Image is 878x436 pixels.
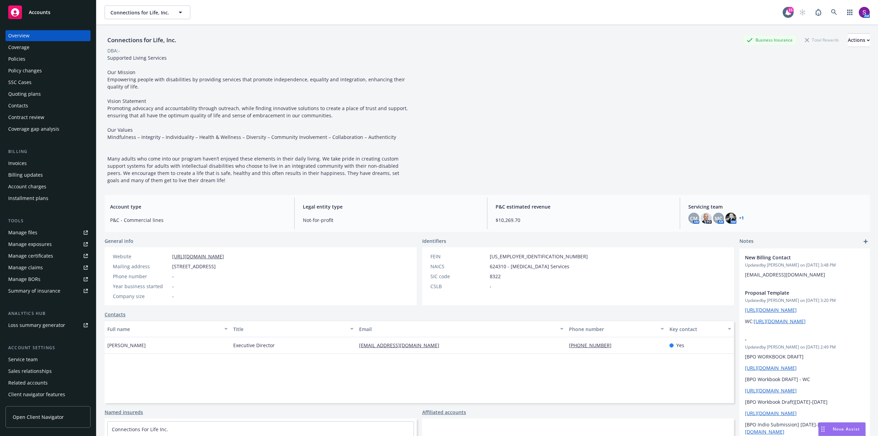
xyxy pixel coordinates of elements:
[745,289,846,296] span: Proposal Template
[490,273,501,280] span: 8322
[745,376,864,383] p: [BPO Workbook DRAFT] - WC
[745,410,797,416] a: [URL][DOMAIN_NAME]
[859,7,870,18] img: photo
[5,274,91,285] a: Manage BORs
[110,203,286,210] span: Account type
[818,422,866,436] button: Nova Assist
[745,254,846,261] span: New Billing Contact
[745,297,864,304] span: Updated by [PERSON_NAME] on [DATE] 3:20 PM
[8,100,28,111] div: Contacts
[862,237,870,246] a: add
[802,36,842,44] div: Total Rewards
[5,3,91,22] a: Accounts
[107,47,120,54] div: DBA: -
[5,344,91,351] div: Account settings
[5,354,91,365] a: Service team
[8,377,48,388] div: Related accounts
[233,326,346,333] div: Title
[8,193,48,204] div: Installment plans
[8,274,40,285] div: Manage BORs
[5,100,91,111] a: Contacts
[303,203,479,210] span: Legal entity type
[745,318,864,325] p: WC:
[566,321,667,337] button: Phone number
[356,321,566,337] button: Email
[113,273,169,280] div: Phone number
[8,239,52,250] div: Manage exposures
[739,216,744,220] a: +1
[359,326,556,333] div: Email
[676,342,684,349] span: Yes
[5,320,91,331] a: Loss summary generator
[569,326,657,333] div: Phone number
[172,283,174,290] span: -
[422,237,446,245] span: Identifiers
[8,89,41,99] div: Quoting plans
[5,89,91,99] a: Quoting plans
[303,216,479,224] span: Not-for-profit
[569,342,617,349] a: [PHONE_NUMBER]
[743,36,796,44] div: Business Insurance
[8,54,25,64] div: Policies
[430,273,487,280] div: SIC code
[105,321,230,337] button: Full name
[5,112,91,123] a: Contract review
[113,293,169,300] div: Company size
[5,239,91,250] a: Manage exposures
[422,409,466,416] a: Affiliated accounts
[745,421,864,435] p: [BPO Indio Submission] [DATE]-[DATE]
[8,320,65,331] div: Loss summary generator
[172,293,174,300] span: -
[5,250,91,261] a: Manage certificates
[739,237,754,246] span: Notes
[5,169,91,180] a: Billing updates
[5,310,91,317] div: Analytics hub
[833,426,860,432] span: Nova Assist
[8,366,52,377] div: Sales relationships
[5,42,91,53] a: Coverage
[745,353,864,360] p: [BPO WORKBOOK DRAFT]
[745,344,864,350] span: Updated by [PERSON_NAME] on [DATE] 2:49 PM
[8,285,60,296] div: Summary of insurance
[8,158,27,169] div: Invoices
[5,377,91,388] a: Related accounts
[496,216,672,224] span: $10,269.70
[5,181,91,192] a: Account charges
[113,283,169,290] div: Year business started
[112,426,168,433] a: Connections For Life Inc.
[8,77,32,88] div: SSC Cases
[5,54,91,64] a: Policies
[8,181,46,192] div: Account charges
[107,326,220,333] div: Full name
[230,321,356,337] button: Title
[5,285,91,296] a: Summary of insurance
[105,5,190,19] button: Connections for Life, Inc.
[490,253,588,260] span: [US_EMPLOYER_IDENTIFICATION_NUMBER]
[739,248,870,284] div: New Billing ContactUpdatedby [PERSON_NAME] on [DATE] 3:48 PM[EMAIL_ADDRESS][DOMAIN_NAME]
[110,216,286,224] span: P&C - Commercial lines
[490,263,569,270] span: 624310 - [MEDICAL_DATA] Services
[5,227,91,238] a: Manage files
[359,342,445,349] a: [EMAIL_ADDRESS][DOMAIN_NAME]
[113,253,169,260] div: Website
[496,203,672,210] span: P&C estimated revenue
[8,65,42,76] div: Policy changes
[745,262,864,268] span: Updated by [PERSON_NAME] on [DATE] 3:48 PM
[745,398,864,405] p: [BPO Workbook Draft][DATE]-[DATE]
[5,123,91,134] a: Coverage gap analysis
[110,9,170,16] span: Connections for Life, Inc.
[667,321,734,337] button: Key contact
[715,215,722,222] span: MC
[8,112,44,123] div: Contract review
[172,263,216,270] span: [STREET_ADDRESS]
[5,148,91,155] div: Billing
[848,34,870,47] div: Actions
[105,311,126,318] a: Contacts
[8,123,59,134] div: Coverage gap analysis
[701,213,712,224] img: photo
[688,203,864,210] span: Servicing team
[5,217,91,224] div: Tools
[843,5,857,19] a: Switch app
[8,42,29,53] div: Coverage
[107,55,409,184] span: Supported Living Services Our Mission Empowering people with disabilities by providing services t...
